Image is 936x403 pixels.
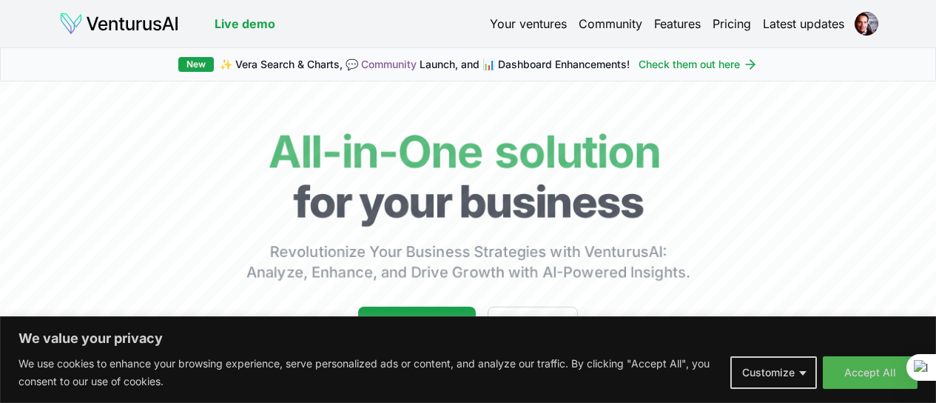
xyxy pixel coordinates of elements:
[215,15,275,33] a: Live demo
[855,12,878,36] img: ACg8ocIvGScUKQoGM4hn0HqS6fZD8RSklqaN4_E68apLTCHe3gLFhdn9=s96-c
[823,356,918,389] button: Accept All
[730,356,817,389] button: Customize
[358,307,476,344] a: Start for free
[579,15,642,33] a: Community
[59,12,179,36] img: logo
[490,15,567,33] a: Your ventures
[713,15,751,33] a: Pricing
[654,15,701,33] a: Features
[639,57,758,72] a: Check them out here
[763,15,844,33] a: Latest updates
[361,58,417,70] a: Community
[178,57,214,72] div: New
[18,330,918,347] p: We value your privacy
[18,355,719,390] p: We use cookies to enhance your browsing experience, serve personalized ads or content, and analyz...
[488,307,578,344] a: Live Demo
[220,57,630,72] span: ✨ Vera Search & Charts, 💬 Launch, and 📊 Dashboard Enhancements!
